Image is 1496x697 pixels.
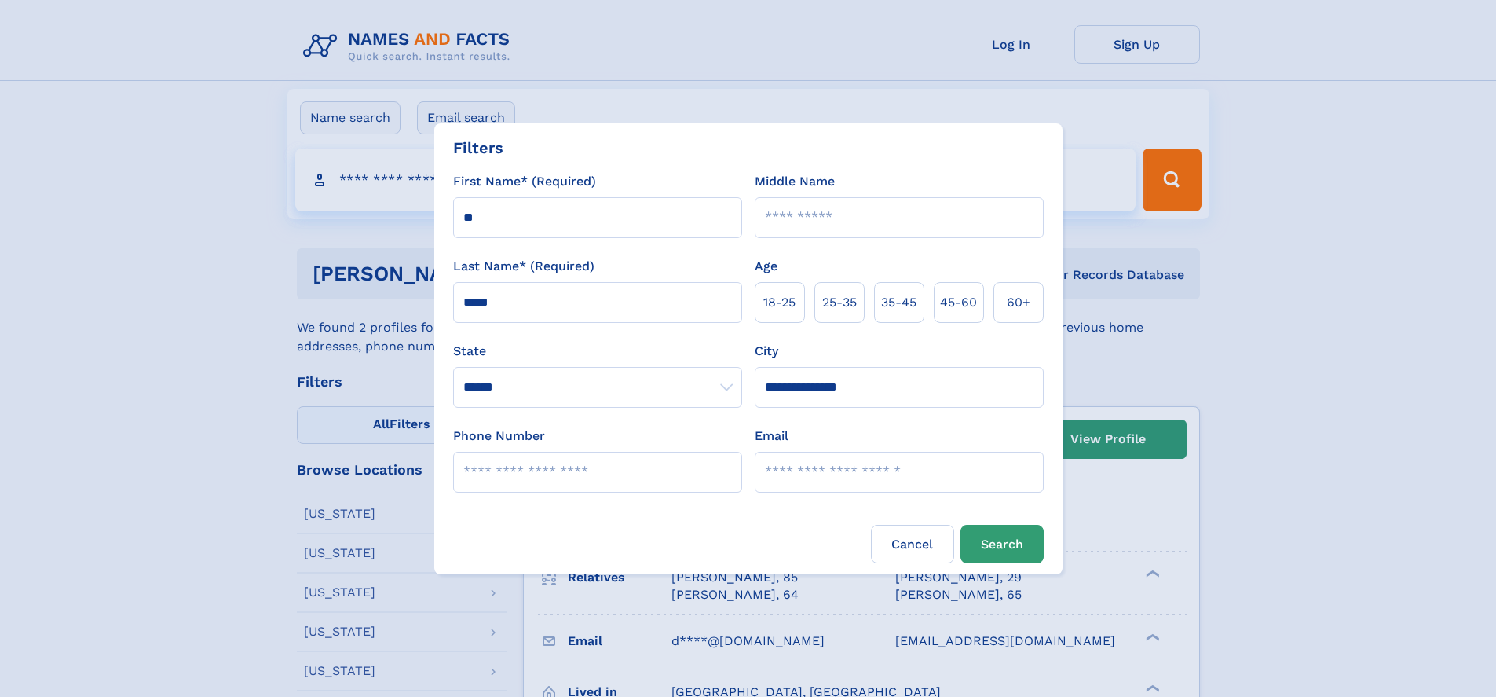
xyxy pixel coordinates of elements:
[871,525,954,563] label: Cancel
[453,427,545,446] label: Phone Number
[763,293,796,312] span: 18‑25
[453,342,742,361] label: State
[755,257,777,276] label: Age
[755,172,835,191] label: Middle Name
[453,257,594,276] label: Last Name* (Required)
[940,293,977,312] span: 45‑60
[881,293,916,312] span: 35‑45
[1007,293,1030,312] span: 60+
[453,172,596,191] label: First Name* (Required)
[755,342,778,361] label: City
[960,525,1044,563] button: Search
[822,293,857,312] span: 25‑35
[453,136,503,160] div: Filters
[755,427,788,446] label: Email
